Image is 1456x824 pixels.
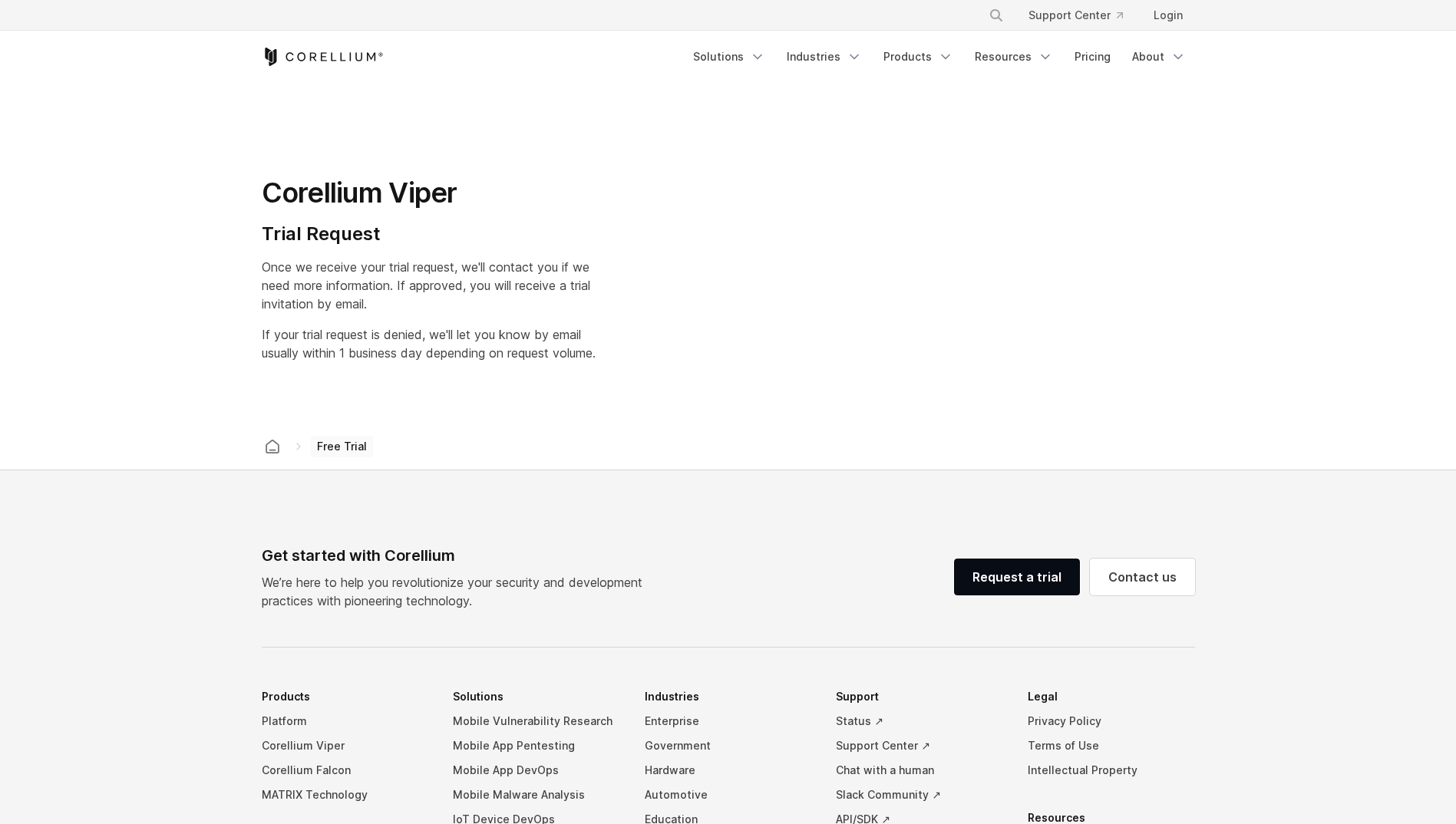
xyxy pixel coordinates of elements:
[262,48,384,66] a: Corellium Home
[262,758,429,783] a: Corellium Falcon
[1028,733,1195,758] a: Terms of Use
[1016,2,1135,29] a: Support Center
[966,43,1062,71] a: Resources
[1065,43,1120,71] a: Pricing
[954,559,1080,595] a: Request a trial
[645,733,812,758] a: Government
[1028,758,1195,783] a: Intellectual Property
[262,327,596,361] span: If your trial request is denied, we'll let you know by email usually within 1 business day depend...
[645,709,812,733] a: Enterprise
[684,43,774,71] a: Solutions
[453,709,620,733] a: Mobile Vulnerability Research
[262,733,429,758] a: Corellium Viper
[684,43,1195,71] div: Navigation Menu
[453,783,620,807] a: Mobile Malware Analysis
[836,733,1003,758] a: Support Center ↗
[1123,43,1195,71] a: About
[262,259,590,311] span: Once we receive your trial request, we'll contact you if we need more information. If approved, y...
[645,783,812,807] a: Automotive
[1028,709,1195,733] a: Privacy Policy
[453,758,620,783] a: Mobile App DevOps
[836,709,1003,733] a: Status ↗
[1090,559,1195,595] a: Contact us
[778,43,871,71] a: Industries
[262,573,655,610] p: We’re here to help you revolutionize your security and development practices with pioneering tech...
[970,2,1195,29] div: Navigation Menu
[311,436,373,457] span: Free Trial
[262,222,596,246] h4: Trial Request
[453,733,620,758] a: Mobile App Pentesting
[874,43,962,71] a: Products
[645,758,812,783] a: Hardware
[259,436,286,457] a: Corellium home
[836,783,1003,807] a: Slack Community ↗
[836,758,1003,783] a: Chat with a human
[982,2,1010,29] button: Search
[262,783,429,807] a: MATRIX Technology
[262,709,429,733] a: Platform
[1141,2,1195,29] a: Login
[262,544,655,567] div: Get started with Corellium
[262,176,596,210] h1: Corellium Viper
